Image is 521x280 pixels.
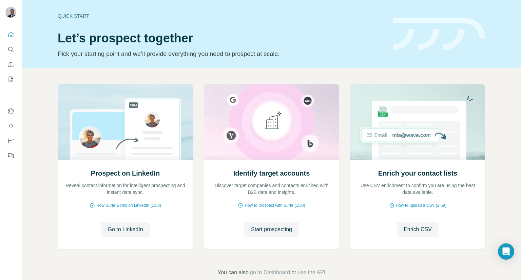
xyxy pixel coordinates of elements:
[65,182,186,196] p: Reveal contact information for intelligent prospecting and instant data sync.
[350,84,485,160] img: Enrich your contact lists
[291,268,296,277] span: or
[297,268,325,277] button: use the API
[5,7,16,18] img: Avatar
[101,222,150,237] button: Go to LinkedIn
[204,84,339,160] img: Identify target accounts
[58,84,193,160] img: Prospect on LinkedIn
[218,268,249,277] span: You can also
[5,43,16,56] button: Search
[251,225,292,234] span: Start prospecting
[396,202,446,208] span: How to upload a CSV (2:59)
[58,13,385,19] div: Quick start
[96,202,161,208] span: How Surfe works on LinkedIn (1:58)
[5,28,16,41] button: Quick start
[357,182,478,196] p: Use CSV enrichment to confirm you are using the best data available.
[58,49,385,59] p: Pick your starting point and we’ll provide everything you need to prospect at scale.
[404,225,432,234] span: Enrich CSV
[233,168,310,178] h2: Identify target accounts
[250,268,290,277] button: go to Dashboard
[393,18,485,51] img: banner
[378,168,457,178] h2: Enrich your contact lists
[211,182,332,196] p: Discover target companies and contacts enriched with B2B data and insights.
[245,202,305,208] span: How to prospect with Surfe (1:30)
[5,105,16,117] button: Use Surfe on LinkedIn
[58,32,385,45] h1: Let’s prospect together
[5,149,16,162] button: Feedback
[5,120,16,132] button: Use Surfe API
[108,225,143,234] span: Go to LinkedIn
[397,222,439,237] button: Enrich CSV
[5,58,16,71] button: Enrich CSV
[5,73,16,85] button: My lists
[498,243,514,260] div: Open Intercom Messenger
[244,222,299,237] button: Start prospecting
[5,135,16,147] button: Dashboard
[91,168,160,178] h2: Prospect on LinkedIn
